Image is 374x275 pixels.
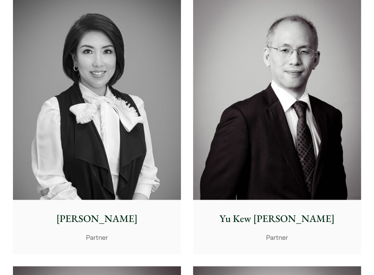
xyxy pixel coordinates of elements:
p: Yu Kew [PERSON_NAME] [199,211,355,226]
p: Partner [199,232,355,242]
p: [PERSON_NAME] [19,211,175,226]
p: Partner [19,232,175,242]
